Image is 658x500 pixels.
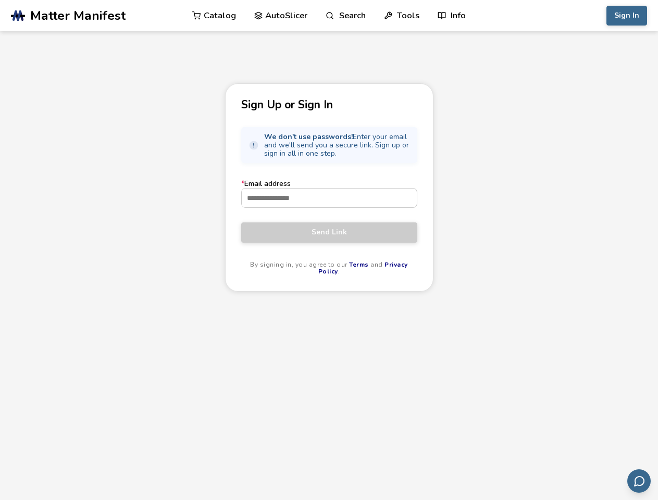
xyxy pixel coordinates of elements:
[318,260,408,276] a: Privacy Policy
[241,180,417,208] label: Email address
[606,6,647,26] button: Sign In
[30,8,126,23] span: Matter Manifest
[264,133,410,158] span: Enter your email and we'll send you a secure link. Sign up or sign in all in one step.
[241,99,417,110] p: Sign Up or Sign In
[241,261,417,276] p: By signing in, you agree to our and .
[349,260,369,269] a: Terms
[627,469,651,493] button: Send feedback via email
[241,222,417,242] button: Send Link
[249,228,409,236] span: Send Link
[242,189,417,207] input: *Email address
[264,132,353,142] strong: We don't use passwords!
